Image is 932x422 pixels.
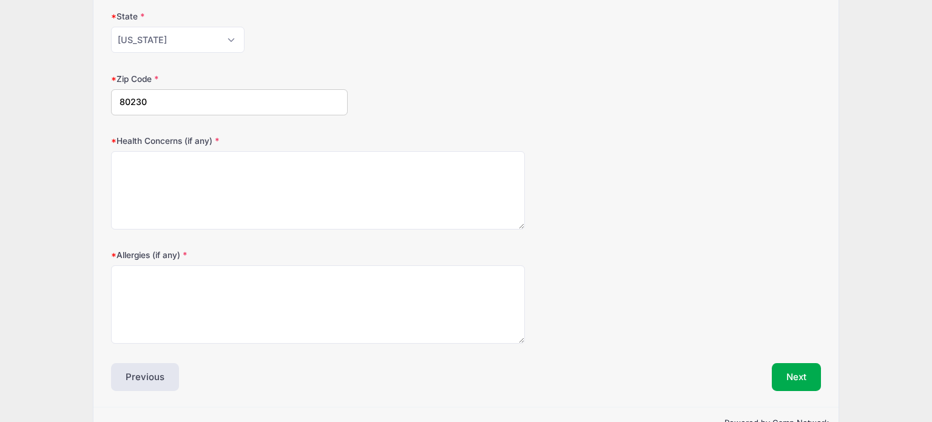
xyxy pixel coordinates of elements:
[111,89,348,115] input: xxxxx
[111,363,179,391] button: Previous
[111,10,348,22] label: State
[772,363,821,391] button: Next
[111,249,348,261] label: Allergies (if any)
[111,73,348,85] label: Zip Code
[111,135,348,147] label: Health Concerns (if any)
